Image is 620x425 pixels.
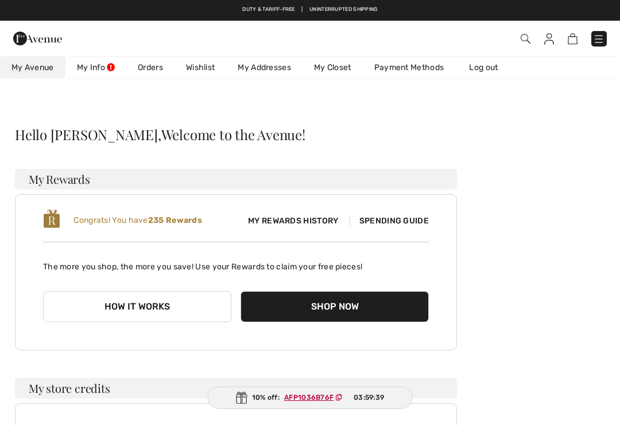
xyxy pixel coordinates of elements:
[13,27,62,50] img: 1ère Avenue
[284,393,334,401] ins: AFP1036B76F
[521,34,530,44] img: Search
[303,57,363,78] a: My Closet
[65,57,126,78] a: My Info
[15,378,457,399] h3: My store credits
[354,392,384,403] span: 03:59:39
[350,216,429,226] span: Spending Guide
[13,32,62,43] a: 1ère Avenue
[148,215,202,225] b: 235 Rewards
[544,33,554,45] img: My Info
[236,392,247,404] img: Gift.svg
[208,387,413,409] div: 10% off:
[175,57,226,78] a: Wishlist
[43,252,429,273] p: The more you shop, the more you save! Use your Rewards to claim your free pieces!
[15,127,457,141] div: Hello [PERSON_NAME],
[73,215,202,225] span: Congrats! You have
[458,57,521,78] a: Log out
[43,208,60,229] img: loyalty_logo_r.svg
[241,291,429,322] button: Shop Now
[11,61,54,74] span: My Avenue
[568,33,578,44] img: Shopping Bag
[15,169,457,190] h3: My Rewards
[593,33,604,45] img: Menu
[239,215,347,227] span: My Rewards History
[226,57,303,78] a: My Addresses
[126,57,175,78] a: Orders
[363,57,456,78] a: Payment Methods
[161,127,305,141] span: Welcome to the Avenue!
[43,291,231,322] button: How it works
